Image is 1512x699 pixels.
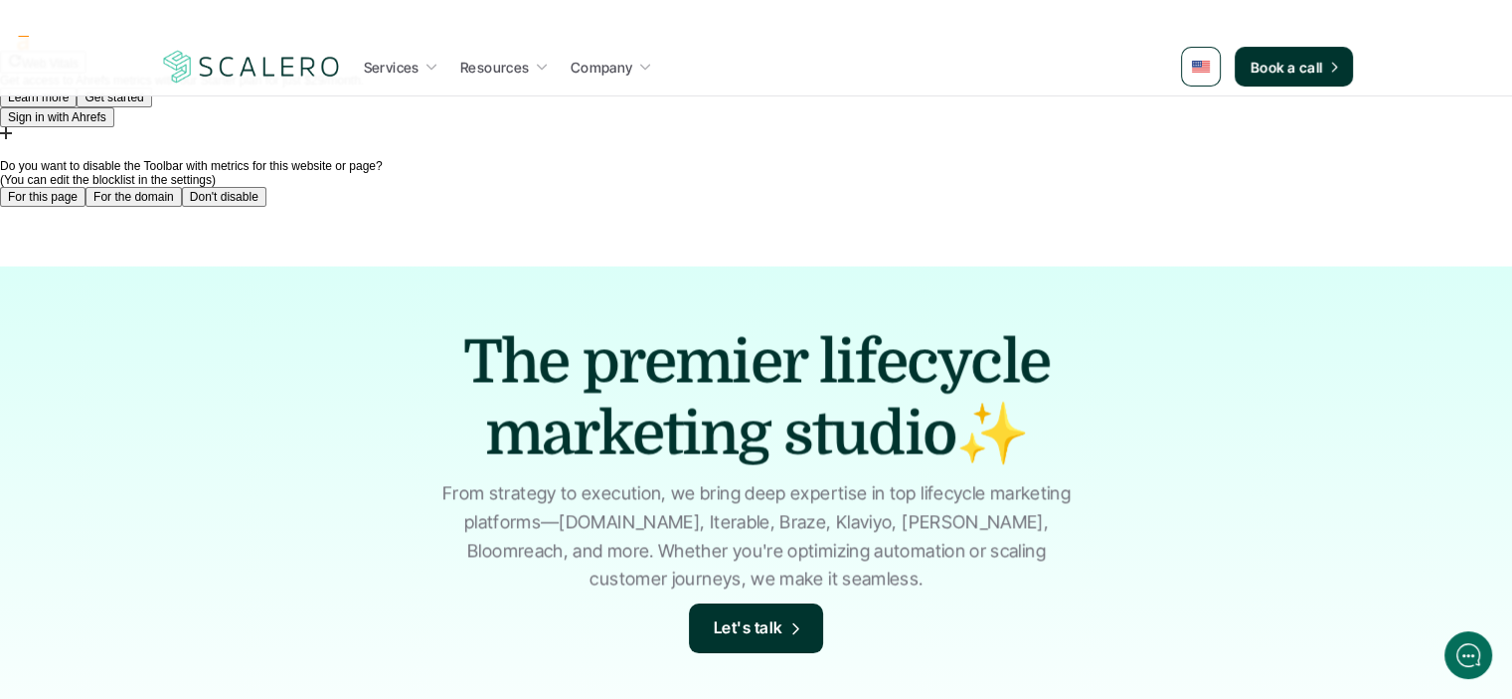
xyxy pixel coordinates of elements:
p: From strategy to execution, we bring deep expertise in top lifecycle marketing platforms—[DOMAIN_... [433,479,1080,594]
h1: Hi! Welcome to [GEOGRAPHIC_DATA]. [30,96,368,128]
p: Book a call [1251,57,1323,78]
a: Book a call [1235,47,1353,87]
span: Sign in with Ahrefs [8,110,106,124]
span: We run on Gist [166,571,252,584]
a: Let's talk [689,604,824,653]
img: Scalero company logotype [160,48,343,86]
h2: Let us know if we can help with lifecycle marketing. [30,132,368,228]
span: New conversation [128,275,239,291]
p: Services [364,57,420,78]
p: Resources [460,57,530,78]
button: New conversation [31,263,367,303]
button: Get started [77,87,151,107]
button: For the domain [85,187,182,207]
iframe: gist-messenger-bubble-iframe [1444,631,1492,679]
p: Company [571,57,633,78]
p: Let's talk [714,615,783,641]
a: Scalero company logotype [160,49,343,85]
h1: The premier lifecycle marketing studio✨ [409,326,1104,469]
button: Don't disable [182,187,266,207]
